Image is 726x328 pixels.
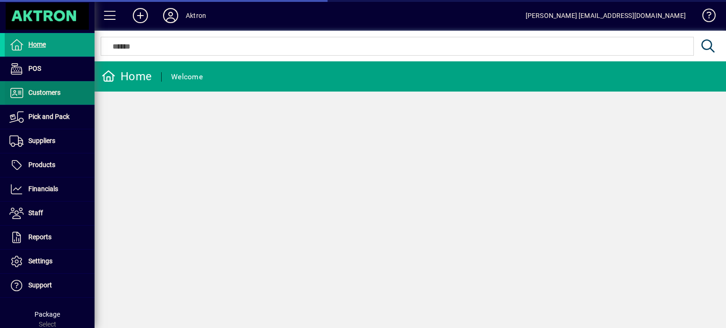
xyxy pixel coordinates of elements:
[5,57,95,81] a: POS
[28,113,69,120] span: Pick and Pack
[28,257,52,265] span: Settings
[102,69,152,84] div: Home
[526,8,686,23] div: [PERSON_NAME] [EMAIL_ADDRESS][DOMAIN_NAME]
[695,2,714,33] a: Knowledge Base
[28,89,60,96] span: Customers
[156,7,186,24] button: Profile
[5,177,95,201] a: Financials
[28,41,46,48] span: Home
[28,185,58,193] span: Financials
[171,69,203,84] div: Welcome
[5,129,95,153] a: Suppliers
[28,137,55,144] span: Suppliers
[5,250,95,273] a: Settings
[5,81,95,105] a: Customers
[5,153,95,177] a: Products
[28,233,52,241] span: Reports
[28,209,43,217] span: Staff
[5,274,95,297] a: Support
[5,202,95,225] a: Staff
[125,7,156,24] button: Add
[35,311,60,318] span: Package
[186,8,206,23] div: Aktron
[28,65,41,72] span: POS
[5,105,95,129] a: Pick and Pack
[28,161,55,168] span: Products
[28,281,52,289] span: Support
[5,226,95,249] a: Reports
